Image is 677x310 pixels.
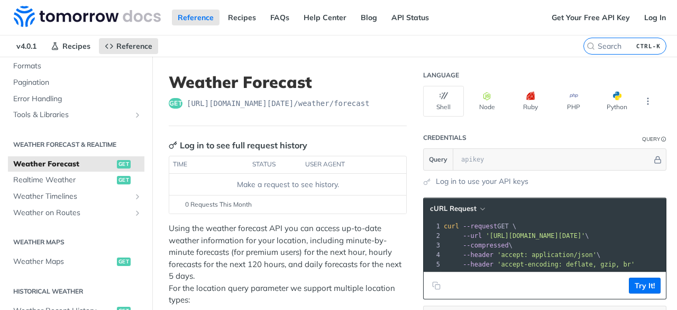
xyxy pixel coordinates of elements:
kbd: CTRL-K [634,41,663,51]
span: Pagination [13,77,142,88]
a: FAQs [264,10,295,25]
span: Formats [13,61,142,72]
span: Weather Maps [13,256,114,267]
span: Weather Timelines [13,191,131,202]
span: --request [463,223,497,230]
span: --header [463,251,493,259]
div: Query [642,135,660,143]
a: Weather TimelinesShow subpages for Weather Timelines [8,189,144,205]
span: --compressed [463,242,509,249]
img: Tomorrow.io Weather API Docs [14,6,161,27]
a: Reference [99,38,158,54]
button: Try It! [629,278,661,294]
span: v4.0.1 [11,38,42,54]
a: Help Center [298,10,352,25]
div: 1 [424,222,442,231]
div: 5 [424,260,442,269]
h2: Weather Forecast & realtime [8,140,144,149]
button: Show subpages for Tools & Libraries [133,111,142,119]
span: get [169,98,182,109]
button: cURL Request [426,203,488,214]
th: user agent [301,156,385,173]
button: More Languages [640,93,656,109]
span: --header [463,261,493,268]
a: Pagination [8,75,144,91]
div: Make a request to see history. [173,179,402,190]
th: status [249,156,301,173]
a: Realtime Weatherget [8,172,144,188]
h2: Historical Weather [8,287,144,296]
h1: Weather Forecast [169,73,407,92]
span: 'accept: application/json' [497,251,597,259]
a: Weather Forecastget [8,156,144,172]
div: Language [423,71,459,79]
span: 'accept-encoding: deflate, gzip, br' [497,261,635,268]
a: Formats [8,58,144,74]
a: Log in to use your API keys [436,176,528,187]
span: cURL Request [430,204,477,213]
span: Tools & Libraries [13,110,131,120]
span: get [117,176,131,184]
button: PHP [553,86,594,117]
h2: Weather Maps [8,237,144,247]
button: Show subpages for Weather Timelines [133,192,142,201]
a: Error Handling [8,91,144,107]
span: Query [429,155,447,164]
div: Credentials [423,134,466,142]
a: Recipes [222,10,262,25]
span: Reference [116,41,152,51]
div: 4 [424,250,442,260]
a: Reference [172,10,219,25]
span: curl [444,223,459,230]
span: \ [444,232,589,240]
span: 0 Requests This Month [185,200,252,209]
div: 2 [424,231,442,241]
span: \ [444,242,513,249]
button: Ruby [510,86,551,117]
button: Python [597,86,637,117]
div: 3 [424,241,442,250]
i: Information [661,137,666,142]
button: Node [466,86,507,117]
span: \ [444,251,600,259]
span: GET \ [444,223,516,230]
button: Hide [652,154,663,165]
a: API Status [386,10,435,25]
svg: More ellipsis [643,96,653,106]
span: Error Handling [13,94,142,104]
span: Realtime Weather [13,175,114,185]
th: time [169,156,249,173]
a: Get Your Free API Key [546,10,636,25]
a: Tools & LibrariesShow subpages for Tools & Libraries [8,107,144,123]
span: Weather on Routes [13,208,131,218]
span: '[URL][DOMAIN_NAME][DATE]' [486,232,585,240]
span: Recipes [62,41,90,51]
span: https://api.tomorrow.io/v4/weather/forecast [187,98,370,109]
button: Shell [423,86,464,117]
div: Log in to see full request history [169,139,307,152]
a: Recipes [45,38,96,54]
button: Query [424,149,453,170]
p: Using the weather forecast API you can access up-to-date weather information for your location, i... [169,223,407,306]
svg: Key [169,141,177,149]
svg: Search [587,42,595,50]
div: QueryInformation [642,135,666,143]
input: apikey [456,149,652,170]
a: Weather on RoutesShow subpages for Weather on Routes [8,205,144,221]
span: get [117,160,131,169]
span: get [117,258,131,266]
a: Log In [638,10,672,25]
a: Weather Mapsget [8,254,144,270]
span: Weather Forecast [13,159,114,170]
button: Copy to clipboard [429,278,444,294]
a: Blog [355,10,383,25]
span: --url [463,232,482,240]
button: Show subpages for Weather on Routes [133,209,142,217]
